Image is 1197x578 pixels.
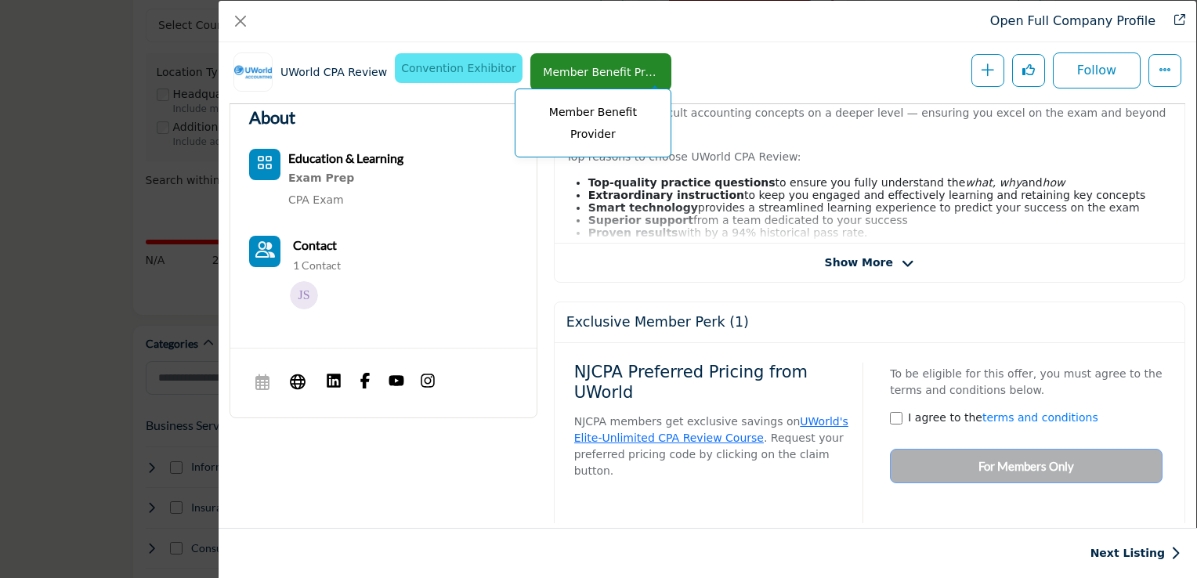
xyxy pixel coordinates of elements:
b: Education & Learning [288,150,403,165]
p: Convention Exhibitor [401,57,516,79]
p: UWorld CPA Review’s award-winning program has revolutionized CPA Exam preparation. Our course ena... [566,89,1173,138]
a: CPA Exam [288,193,344,206]
a: Next Listing [1090,545,1181,562]
li: provides a streamlined learning experience to predict your success on the exam [588,201,1173,214]
button: Category Icon [249,149,280,180]
a: 1 Contact [293,258,341,273]
i: how [1043,176,1065,189]
a: Exam Prep [288,168,403,189]
button: Close [230,10,251,32]
a: terms and conditions [982,411,1098,424]
p: NJCPA members get exclusive savings on . Request your preferred pricing code by clicking on the c... [574,414,852,479]
a: Contact [293,236,337,255]
p: Top reasons to choose UWorld CPA Review: [566,149,1173,165]
img: uworld logo [233,52,273,92]
label: I agree to the [908,410,1098,426]
li: to ensure you fully understand the and [588,176,1173,189]
strong: Superior support [588,214,693,226]
img: Facebook [357,373,373,388]
span: Member Benefit Provider [523,97,663,149]
button: Contact-Employee Icon [249,236,280,267]
a: Link of redirect to contact page [249,236,280,267]
span: Show More [825,255,893,271]
a: Redirect to uworld [990,13,1155,28]
li: to keep you engaged and effectively learning and retaining key concepts [588,189,1173,201]
img: LinkedIn [326,373,342,388]
img: Instagram [420,373,436,388]
a: Redirect to uworld [1163,12,1185,31]
a: Education & Learning [288,153,403,165]
h2: About [249,104,295,130]
strong: Extraordinary instruction [588,189,744,201]
button: Like [1012,54,1045,87]
a: UWorld's Elite-Unlimited CPA Review Course [574,415,848,444]
h1: UWorld CPA Review [280,66,387,79]
button: Follow [1053,52,1141,89]
button: More Options [1148,54,1181,87]
li: from a team dedicated to your success [588,214,1173,226]
img: Julie S. [290,281,318,309]
i: what, [965,176,996,189]
p: To be eligible for this offer, you must agree to the terms and conditions below. [890,366,1163,399]
img: YouTube [389,373,404,388]
strong: Proven results [588,226,678,239]
h5: Exclusive Member Perk (1) [566,314,749,331]
strong: Smart technology [588,201,698,214]
b: Contact [293,237,337,252]
i: why [1000,176,1022,189]
input: Select Terms & Conditions [890,412,902,424]
strong: Top-quality practice questions [588,176,776,189]
h2: NJCPA Preferred Pricing from UWorld [574,363,852,402]
li: with by a 94% historical pass rate. [588,226,1173,239]
span: Member Benefit Provider [537,57,665,87]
